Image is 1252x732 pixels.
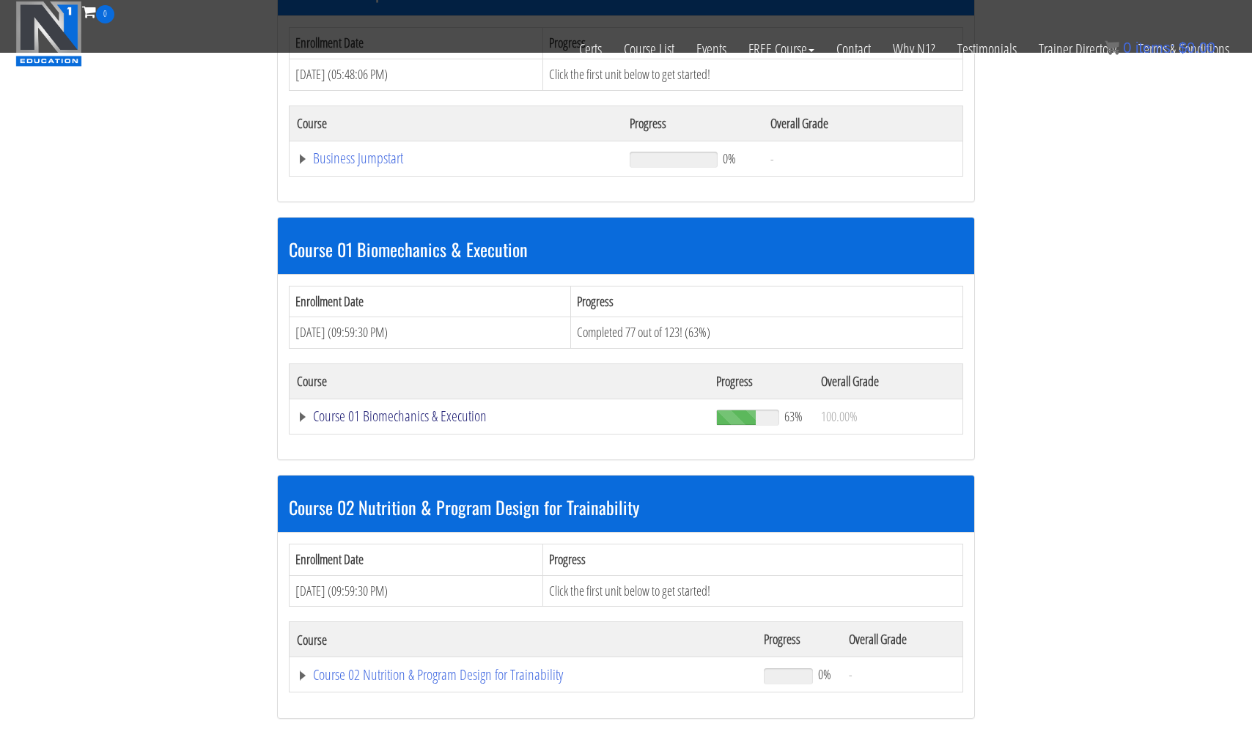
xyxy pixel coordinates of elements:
img: n1-education [15,1,82,67]
th: Progress [709,363,814,399]
th: Enrollment Date [290,286,571,317]
th: Progress [622,106,763,141]
a: 0 items: $0.00 [1105,40,1215,56]
bdi: 0.00 [1179,40,1215,56]
a: Business Jumpstart [297,151,615,166]
td: Completed 77 out of 123! (63%) [571,317,963,349]
span: 0% [818,666,831,682]
a: Course 02 Nutrition & Program Design for Trainability [297,668,749,682]
h3: Course 02 Nutrition & Program Design for Trainability [289,498,963,517]
td: - [763,141,963,176]
th: Course [290,622,756,657]
a: Testimonials [946,23,1028,75]
span: $ [1179,40,1187,56]
td: Click the first unit below to get started! [542,575,962,607]
a: Contact [825,23,882,75]
th: Course [290,106,622,141]
th: Progress [542,544,962,575]
th: Progress [756,622,842,657]
th: Progress [571,286,963,317]
img: icon11.png [1105,40,1119,55]
td: [DATE] (09:59:30 PM) [290,575,543,607]
span: 0% [723,150,736,166]
a: Course List [613,23,685,75]
a: Events [685,23,737,75]
th: Course [290,363,709,399]
a: Certs [568,23,613,75]
th: Enrollment Date [290,544,543,575]
h3: Course 01 Biomechanics & Execution [289,240,963,259]
span: 0 [96,5,114,23]
th: Overall Grade [763,106,963,141]
td: 100.00% [814,399,963,434]
a: Trainer Directory [1028,23,1127,75]
a: Terms & Conditions [1127,23,1240,75]
a: Course 01 Biomechanics & Execution [297,409,702,424]
span: 63% [784,408,803,424]
a: FREE Course [737,23,825,75]
span: items: [1135,40,1174,56]
th: Overall Grade [842,622,962,657]
td: - [842,657,962,692]
td: [DATE] (09:59:30 PM) [290,317,571,349]
a: 0 [82,1,114,21]
th: Overall Grade [814,363,963,399]
a: Why N1? [882,23,946,75]
span: 0 [1123,40,1131,56]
